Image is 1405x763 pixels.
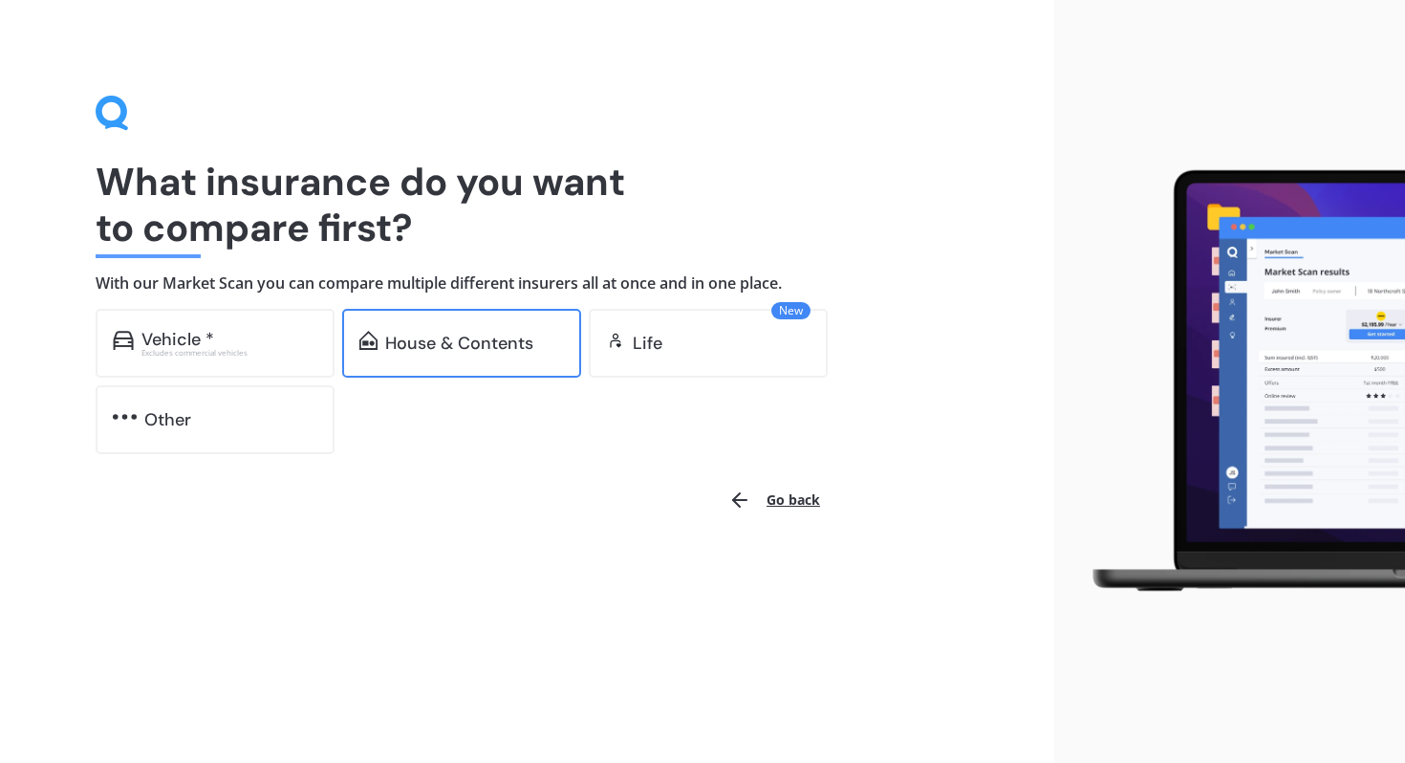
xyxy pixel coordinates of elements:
[113,407,137,426] img: other.81dba5aafe580aa69f38.svg
[606,331,625,350] img: life.f720d6a2d7cdcd3ad642.svg
[771,302,811,319] span: New
[141,349,317,357] div: Excludes commercial vehicles
[144,410,191,429] div: Other
[141,330,214,349] div: Vehicle *
[96,159,959,251] h1: What insurance do you want to compare first?
[113,331,134,350] img: car.f15378c7a67c060ca3f3.svg
[359,331,378,350] img: home-and-contents.b802091223b8502ef2dd.svg
[717,477,832,523] button: Go back
[385,334,533,353] div: House & Contents
[633,334,662,353] div: Life
[96,273,959,294] h4: With our Market Scan you can compare multiple different insurers all at once and in one place.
